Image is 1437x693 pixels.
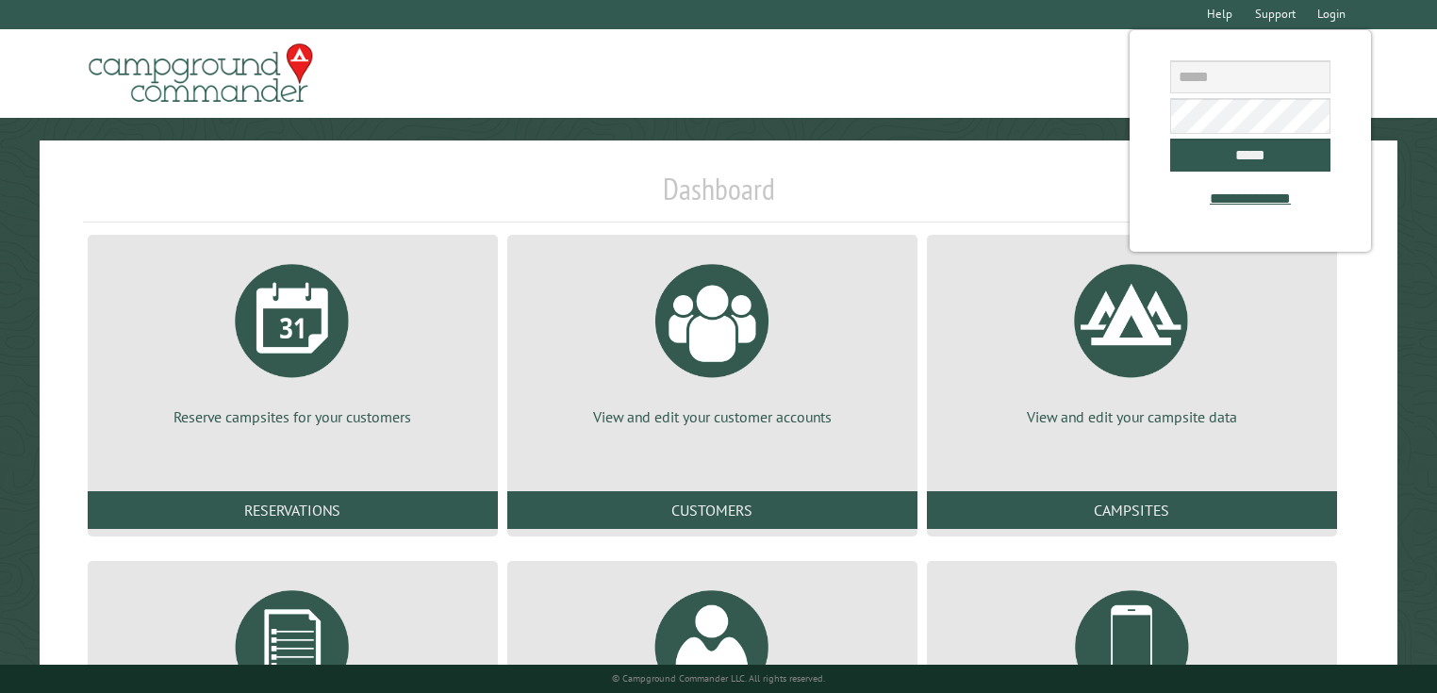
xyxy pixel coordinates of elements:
[110,250,475,427] a: Reserve campsites for your customers
[530,250,895,427] a: View and edit your customer accounts
[950,406,1314,427] p: View and edit your campsite data
[507,491,917,529] a: Customers
[110,406,475,427] p: Reserve campsites for your customers
[950,250,1314,427] a: View and edit your campsite data
[612,672,825,685] small: © Campground Commander LLC. All rights reserved.
[927,491,1337,529] a: Campsites
[83,37,319,110] img: Campground Commander
[83,171,1355,223] h1: Dashboard
[530,406,895,427] p: View and edit your customer accounts
[88,491,498,529] a: Reservations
